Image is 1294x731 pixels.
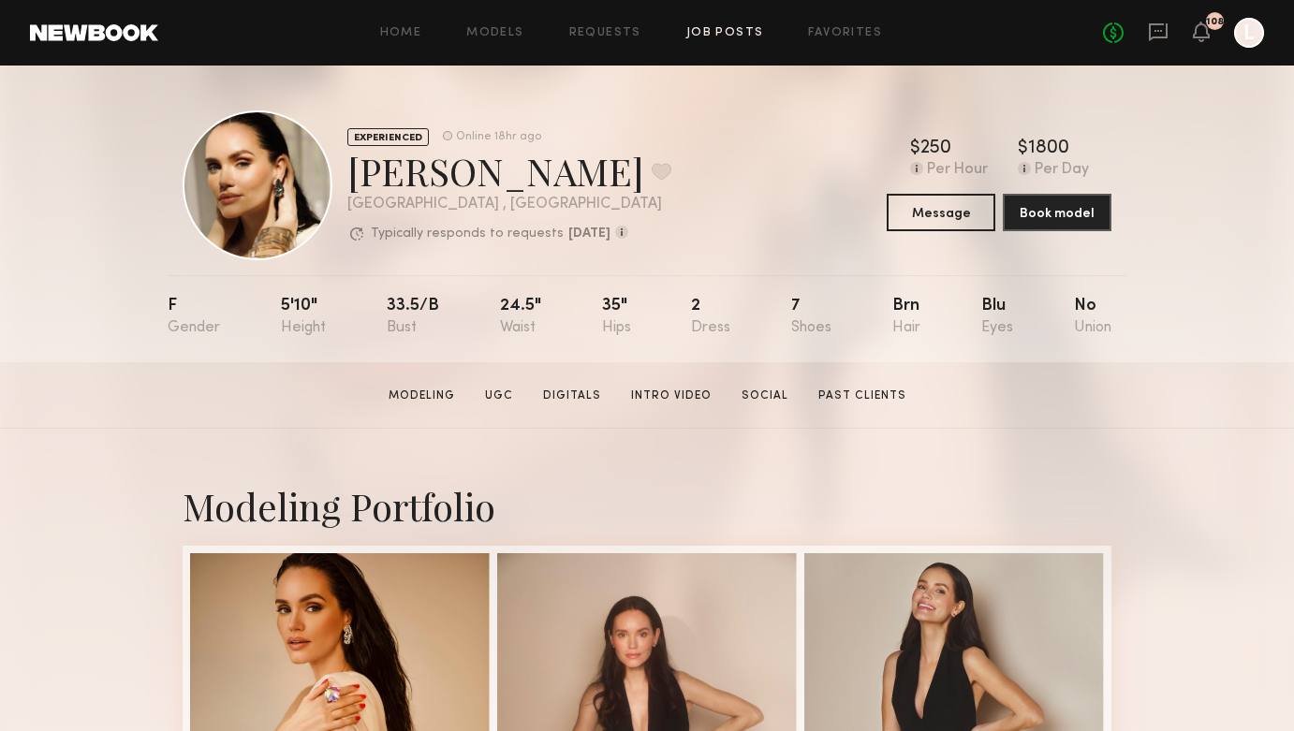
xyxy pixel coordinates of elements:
[686,27,764,39] a: Job Posts
[569,27,641,39] a: Requests
[347,146,671,196] div: [PERSON_NAME]
[478,387,521,404] a: UGC
[347,128,429,146] div: EXPERIENCED
[381,387,463,404] a: Modeling
[791,298,831,336] div: 7
[734,387,796,404] a: Social
[466,27,523,39] a: Models
[536,387,609,404] a: Digitals
[456,131,541,143] div: Online 18hr ago
[1074,298,1111,336] div: No
[371,227,564,241] p: Typically responds to requests
[1028,139,1069,158] div: 1800
[1234,18,1264,48] a: L
[183,481,1111,531] div: Modeling Portfolio
[981,298,1013,336] div: Blu
[910,139,920,158] div: $
[808,27,882,39] a: Favorites
[920,139,951,158] div: 250
[1206,17,1224,27] div: 108
[927,162,988,179] div: Per Hour
[1003,194,1111,231] button: Book model
[1035,162,1089,179] div: Per Day
[624,387,719,404] a: Intro Video
[887,194,995,231] button: Message
[892,298,920,336] div: Brn
[811,387,914,404] a: Past Clients
[281,298,326,336] div: 5'10"
[691,298,730,336] div: 2
[568,227,610,241] b: [DATE]
[387,298,439,336] div: 33.5/b
[602,298,631,336] div: 35"
[500,298,541,336] div: 24.5"
[380,27,422,39] a: Home
[347,197,671,212] div: [GEOGRAPHIC_DATA] , [GEOGRAPHIC_DATA]
[1018,139,1028,158] div: $
[168,298,220,336] div: F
